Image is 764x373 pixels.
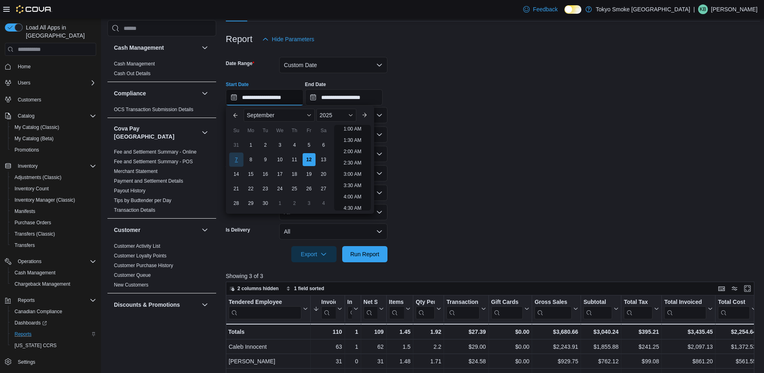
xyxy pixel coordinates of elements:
[11,240,96,250] span: Transfers
[15,242,35,249] span: Transfers
[244,197,257,210] div: day-29
[11,318,50,328] a: Dashboards
[334,125,371,211] ul: Time
[583,299,619,319] button: Subtotal
[114,106,194,113] span: OCS Transaction Submission Details
[114,70,151,77] span: Cash Out Details
[363,327,383,337] div: 109
[376,151,383,157] button: Open list of options
[2,295,99,306] button: Reports
[624,299,659,319] button: Total Tax
[200,225,210,235] button: Customer
[200,300,210,310] button: Discounts & Promotions
[2,93,99,105] button: Customers
[107,105,216,118] div: Compliance
[114,226,140,234] h3: Customer
[15,161,41,171] button: Inventory
[535,299,572,319] div: Gross Sales
[303,153,316,166] div: day-12
[11,279,96,289] span: Chargeback Management
[15,295,38,305] button: Reports
[596,4,690,14] p: Tokyo Smoke [GEOGRAPHIC_DATA]
[18,359,35,365] span: Settings
[717,284,726,293] button: Keyboard shortcuts
[229,299,301,306] div: Tendered Employee
[11,329,35,339] a: Reports
[114,124,198,141] h3: Cova Pay [GEOGRAPHIC_DATA]
[274,124,286,137] div: We
[15,62,34,72] a: Home
[363,299,377,306] div: Net Sold
[11,207,96,216] span: Manifests
[533,5,558,13] span: Feedback
[8,340,99,351] button: [US_STATE] CCRS
[229,299,301,319] div: Tendered Employee
[114,262,173,269] span: Customer Purchase History
[114,89,146,97] h3: Compliance
[228,327,308,337] div: Totals
[107,316,216,348] div: Discounts & Promotions
[664,299,713,319] button: Total Invoiced
[11,122,96,132] span: My Catalog (Classic)
[317,168,330,181] div: day-20
[200,43,210,53] button: Cash Management
[259,124,272,137] div: Tu
[389,327,410,337] div: 1.45
[11,134,96,143] span: My Catalog (Beta)
[279,223,387,240] button: All
[8,206,99,217] button: Manifests
[303,139,316,152] div: day-5
[114,198,171,203] a: Tips by Budtender per Day
[11,218,55,228] a: Purchase Orders
[730,284,739,293] button: Display options
[711,4,758,14] p: [PERSON_NAME]
[347,299,351,306] div: Invoices Ref
[229,299,308,319] button: Tendered Employee
[313,327,342,337] div: 110
[11,195,78,205] a: Inventory Manager (Classic)
[11,329,96,339] span: Reports
[358,109,371,122] button: Next month
[18,63,31,70] span: Home
[718,299,756,319] button: Total Cost
[313,299,342,319] button: Invoices Sold
[11,122,63,132] a: My Catalog (Classic)
[15,219,51,226] span: Purchase Orders
[230,124,243,137] div: Su
[15,208,35,215] span: Manifests
[693,4,695,14] p: |
[446,299,479,319] div: Transaction Average
[347,299,351,319] div: Invoices Ref
[376,112,383,118] button: Open list of options
[114,272,151,278] a: Customer Queue
[8,317,99,329] a: Dashboards
[114,243,160,249] span: Customer Activity List
[698,4,708,14] div: Kyle Bayne
[15,135,54,142] span: My Catalog (Beta)
[491,299,529,319] button: Gift Cards
[303,168,316,181] div: day-19
[11,145,96,155] span: Promotions
[15,331,32,337] span: Reports
[114,149,197,155] a: Fee and Settlement Summary - Online
[18,97,41,103] span: Customers
[114,159,193,164] a: Fee and Settlement Summary - POS
[305,89,383,105] input: Press the down key to open a popover containing a calendar.
[288,153,301,166] div: day-11
[8,183,99,194] button: Inventory Count
[11,268,59,278] a: Cash Management
[230,139,243,152] div: day-31
[244,124,257,137] div: Mo
[363,342,383,352] div: 62
[114,301,180,309] h3: Discounts & Promotions
[15,147,39,153] span: Promotions
[15,295,96,305] span: Reports
[294,285,324,292] span: 1 field sorted
[114,61,155,67] a: Cash Management
[389,299,410,319] button: Items Per Transaction
[11,229,96,239] span: Transfers (Classic)
[11,184,96,194] span: Inventory Count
